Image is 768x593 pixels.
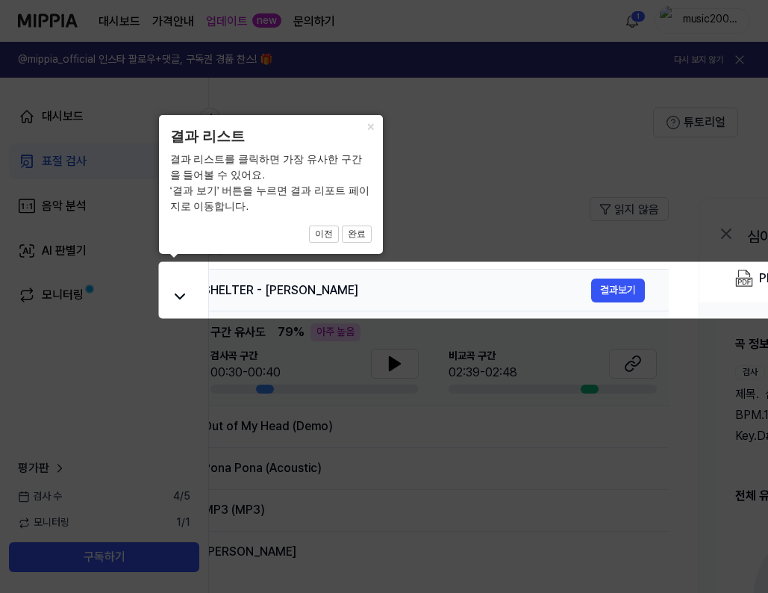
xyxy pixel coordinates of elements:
div: 결과 리스트를 클릭하면 가장 유사한 구간을 들어볼 수 있어요. ‘결과 보기’ 버튼을 누르면 결과 리포트 페이지로 이동합니다. [170,152,372,214]
button: 완료 [342,226,372,243]
div: SHELTER - [PERSON_NAME] [203,282,591,299]
button: 이전 [309,226,339,243]
button: 결과보기 [591,279,645,302]
button: Close [359,115,383,136]
header: 결과 리스트 [170,126,372,148]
